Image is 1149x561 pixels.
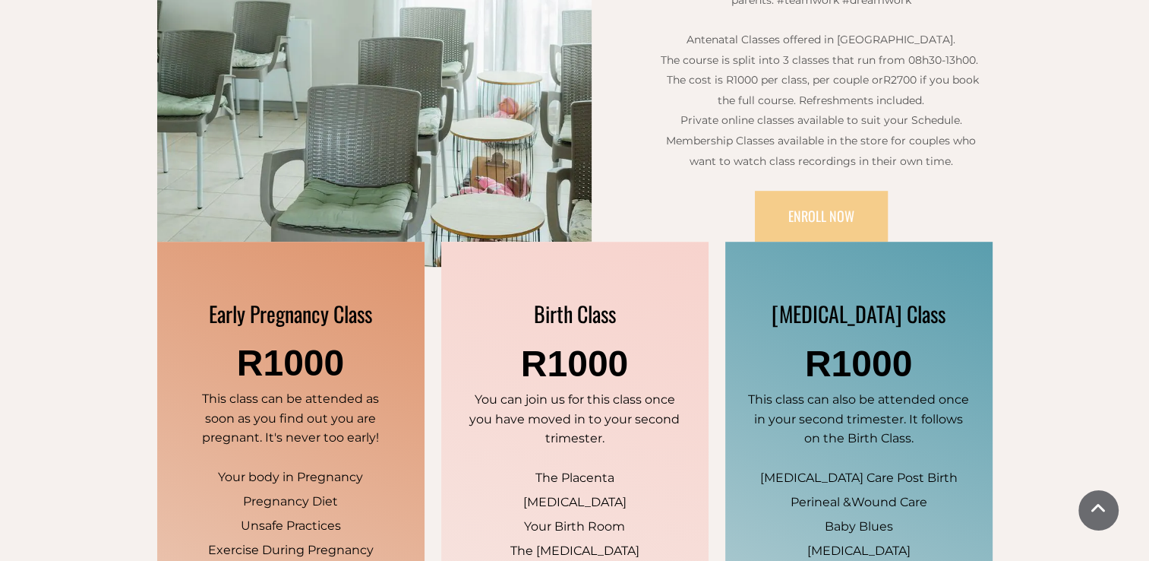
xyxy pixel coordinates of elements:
span: The [MEDICAL_DATA] [510,544,639,558]
span: [MEDICAL_DATA] [807,544,911,558]
span: Early Pregnancy Class [209,298,372,329]
span: Antenatal Classes offered in [GEOGRAPHIC_DATA]. [687,33,955,46]
span: This class can be attended as soon as you find out you are pregnant. It's never too early! [202,391,379,445]
span: Pregnancy Diet [243,494,338,509]
span: Private online classes available to suit your Schedule. [680,113,962,127]
a: Scroll To Top [1078,490,1119,531]
span: Perineal & [791,495,851,509]
span: R2700 if you book the full course. Refreshments included. [718,73,979,107]
span: Your body in Pregnancy [218,470,363,484]
span: Baby Blues [825,519,893,534]
span: [MEDICAL_DATA] Class [772,298,945,329]
span: Unsafe Practices [241,518,341,533]
span: R1000 [805,344,912,384]
span: [MEDICAL_DATA] Care Post Birth [760,471,958,485]
span: Wound Care [851,495,927,509]
span: Membership Classes available in the store for couples who want to watch class recordings in their... [666,134,976,168]
span: Exercise During Pregnancy [208,543,374,557]
span: The course is split into 3 classes that run from 08h30-13h00. The cost is R1000 per class, per co... [661,53,981,87]
span: This class can also be attended once in your second trimester. It follows on the Birth Class. [748,392,969,445]
span: The Placenta [535,471,614,485]
span: You can join us for this class once you have moved in to your second trimester. [469,392,680,445]
span: [MEDICAL_DATA] [523,495,627,509]
span: Your Birth Room [524,519,625,534]
span: R1000 [237,343,344,383]
span: ENROLL NOW [788,206,854,226]
span: R1000 [521,344,628,384]
span: Birth Class [534,298,616,329]
a: ENROLL NOW [755,191,888,242]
